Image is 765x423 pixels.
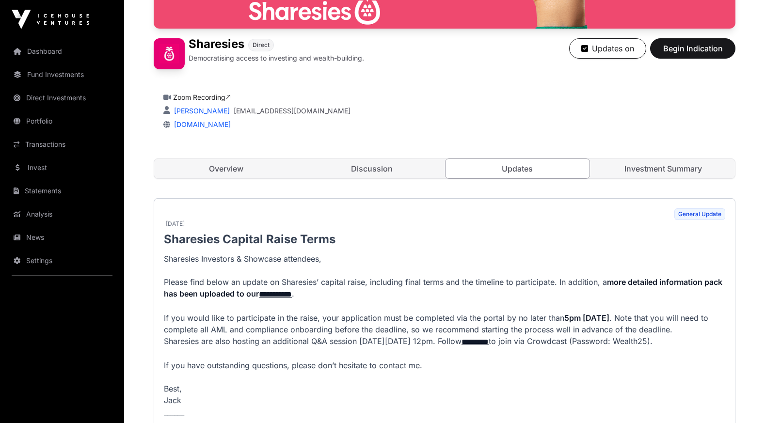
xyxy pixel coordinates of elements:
a: News [8,227,116,248]
span: Begin Indication [662,43,723,54]
a: Fund Investments [8,64,116,85]
button: Updates on [569,38,646,59]
a: Transactions [8,134,116,155]
a: Invest [8,157,116,178]
a: Direct Investments [8,87,116,109]
iframe: Chat Widget [717,376,765,423]
nav: Tabs [154,159,735,178]
h1: Sharesies [189,38,244,51]
a: [EMAIL_ADDRESS][DOMAIN_NAME] [234,106,351,116]
a: Settings [8,250,116,271]
a: Dashboard [8,41,116,62]
a: Statements [8,180,116,202]
p: Sharesies Investors & Showcase attendees, Please find below an update on Sharesies’ capital raise... [164,253,725,418]
a: Updates [445,158,590,179]
img: Sharesies [154,38,185,69]
a: Analysis [8,204,116,225]
a: Discussion [300,159,444,178]
a: Overview [154,159,298,178]
a: [PERSON_NAME] [172,107,230,115]
p: Democratising access to investing and wealth-building. [189,53,364,63]
p: Sharesies Capital Raise Terms [164,232,725,247]
span: General Update [674,208,725,220]
button: Begin Indication [650,38,735,59]
span: [DATE] [166,220,185,228]
a: [DOMAIN_NAME] [170,120,231,128]
strong: 5pm [DATE] [564,313,609,323]
a: Begin Indication [650,48,735,58]
img: Icehouse Ventures Logo [12,10,89,29]
span: Direct [253,41,270,49]
a: Portfolio [8,110,116,132]
a: Zoom Recording [173,93,231,101]
a: Investment Summary [591,159,735,178]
